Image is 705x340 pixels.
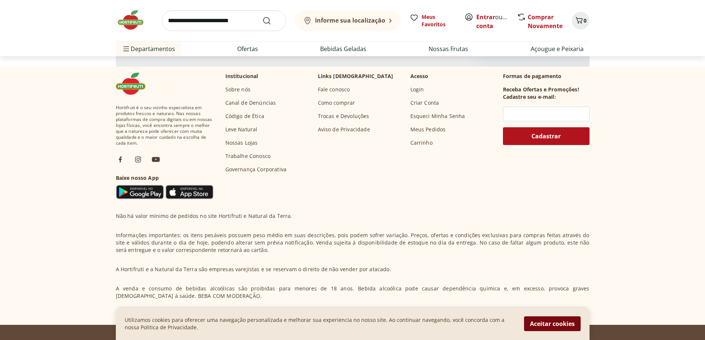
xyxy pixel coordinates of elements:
p: Links [DEMOGRAPHIC_DATA] [318,73,393,80]
b: Informe sua localização [315,16,385,24]
a: Governança Corporativa [225,166,287,173]
p: Utilizamos cookies para oferecer uma navegação personalizada e melhorar sua experiencia no nosso ... [125,316,515,331]
img: App Store Icon [165,185,214,199]
a: Leve Natural [225,126,258,133]
img: Hortifruti [116,9,153,31]
span: Hortifruti é o seu vizinho especialista em produtos frescos e naturais. Nas nossas plataformas de... [116,105,214,146]
h3: Cadastre seu e-mail: [503,93,556,101]
p: A Hortifruti e a Natural da Terra são empresas varejistas e se reservam o direito de não vender p... [116,266,391,273]
span: 0 [584,17,587,24]
a: Trocas e Devoluções [318,112,369,120]
h3: Baixe nosso App [116,174,214,182]
span: Cadastrar [531,133,561,139]
p: A venda e consumo de bebidas alcoólicas são proibidas para menores de 18 anos. Bebida alcoólica p... [116,285,590,300]
p: Institucional [225,73,258,80]
p: Informações importantes: os itens pesáveis possuem peso médio em suas descrições, pois podem sofr... [116,232,590,254]
img: fb [116,155,125,164]
a: Fale conosco [318,86,350,93]
a: Meus Pedidos [410,126,446,133]
img: ig [134,155,142,164]
a: Código de Ética [225,112,264,120]
a: Bebidas Geladas [320,44,366,53]
a: Sobre nós [225,86,251,93]
a: Comprar Novamente [528,13,563,30]
p: Formas de pagamento [503,73,590,80]
a: Nossas Lojas [225,139,258,147]
a: Esqueci Minha Senha [410,112,465,120]
a: Trabalhe Conosco [225,152,271,160]
h3: Receba Ofertas e Promoções! [503,86,579,93]
button: Aceitar cookies [524,316,581,331]
button: Cadastrar [503,127,590,145]
img: Hortifruti [116,73,153,95]
span: ou [476,13,509,30]
a: Carrinho [410,139,433,147]
button: Menu [122,40,131,58]
a: Login [410,86,424,93]
a: Açougue e Peixaria [531,44,584,53]
a: Criar conta [476,13,517,30]
span: Meus Favoritos [422,13,456,28]
a: Como comprar [318,99,355,107]
a: Meus Favoritos [410,13,456,28]
span: Departamentos [122,40,175,58]
img: Google Play Icon [116,185,164,199]
a: Canal de Denúncias [225,99,276,107]
a: Aviso de Privacidade [318,126,370,133]
a: Entrar [476,13,495,21]
button: Carrinho [572,12,590,30]
button: Informe sua localização [295,10,401,31]
p: Não há valor mínimo de pedidos no site Hortifruti e Natural da Terra. [116,212,292,220]
input: search [162,10,286,31]
a: Ofertas [237,44,258,53]
img: ytb [151,155,160,164]
button: Submit Search [262,16,280,25]
p: Acesso [410,73,429,80]
a: Nossas Frutas [429,44,468,53]
a: Criar Conta [410,99,439,107]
